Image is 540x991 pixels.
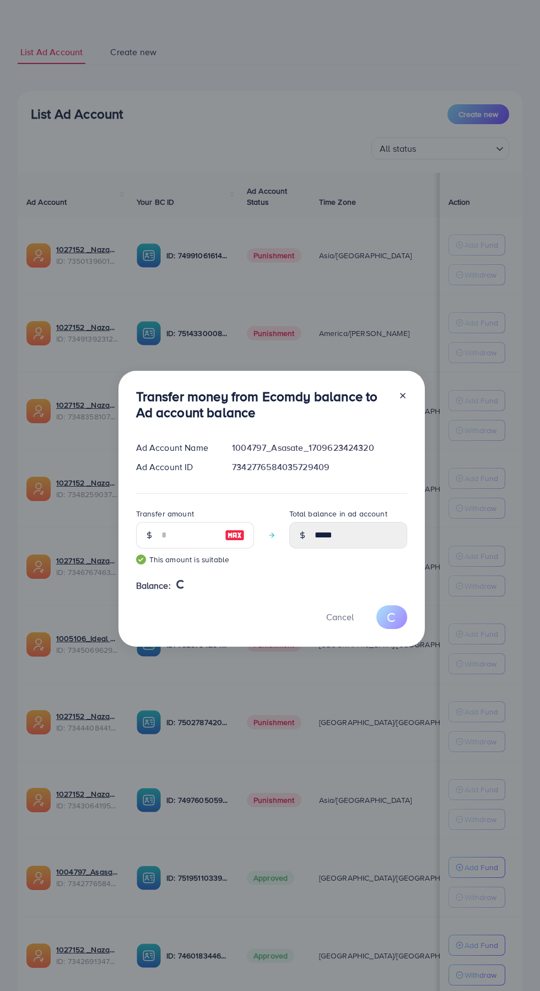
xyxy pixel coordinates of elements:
div: 1004797_Asasate_1709623424320 [223,441,415,454]
span: Cancel [326,611,354,623]
h3: Transfer money from Ecomdy balance to Ad account balance [136,388,390,420]
button: Cancel [312,605,368,629]
span: Balance: [136,579,171,592]
div: Ad Account ID [127,461,224,473]
div: Ad Account Name [127,441,224,454]
iframe: Chat [493,941,532,983]
label: Transfer amount [136,508,194,519]
label: Total balance in ad account [289,508,387,519]
img: image [225,529,245,542]
small: This amount is suitable [136,554,254,565]
img: guide [136,555,146,564]
div: 7342776584035729409 [223,461,415,473]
